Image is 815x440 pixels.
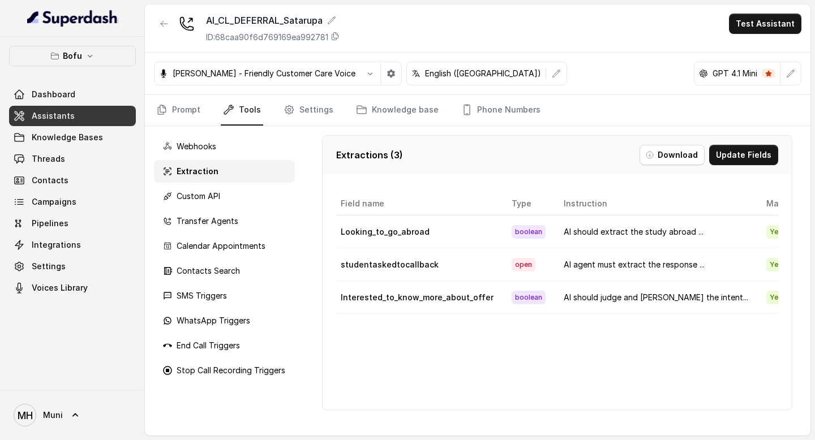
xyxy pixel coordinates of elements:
p: Extraction [177,166,218,177]
p: Transfer Agents [177,215,238,227]
p: Webhooks [177,141,216,152]
a: Phone Numbers [459,95,543,126]
span: Contacts [32,175,68,186]
td: Interested_to_know_more_about_offer [336,281,503,314]
span: Integrations [32,239,81,251]
th: Type [503,192,555,215]
img: light.svg [27,9,118,27]
td: Looking_to_go_abroad [336,215,503,248]
td: studentaskedtocallback [336,248,503,281]
a: Pipelines [9,213,136,234]
span: Campaigns [32,196,76,208]
span: Settings [32,261,66,272]
p: Contacts Search [177,265,240,277]
div: AI_CL_DEFERRAL_Satarupa [206,14,340,27]
a: Muni [9,399,136,431]
span: Yes [766,225,786,239]
p: WhatsApp Triggers [177,315,250,326]
a: Assistants [9,106,136,126]
nav: Tabs [154,95,801,126]
span: boolean [512,291,546,304]
span: Yes [766,258,786,271]
p: SMS Triggers [177,290,227,301]
a: Threads [9,149,136,169]
a: Knowledge base [354,95,441,126]
span: Assistants [32,110,75,122]
td: AI should extract the study abroad ... [555,215,757,248]
span: Dashboard [32,89,75,100]
span: open [512,258,535,271]
a: Settings [281,95,336,126]
p: Extractions ( 3 ) [336,148,403,162]
span: Threads [32,153,65,165]
span: Muni [43,409,63,421]
p: End Call Triggers [177,340,240,351]
p: GPT 4.1 Mini [713,68,757,79]
button: Download [640,145,705,165]
a: Tools [221,95,263,126]
p: Calendar Appointments [177,240,265,252]
span: Knowledge Bases [32,132,103,143]
button: Update Fields [709,145,778,165]
a: Dashboard [9,84,136,105]
text: MH [18,409,33,421]
p: Custom API [177,191,220,202]
p: ID: 68caa90f6d769169ea992781 [206,32,328,43]
p: English ([GEOGRAPHIC_DATA]) [425,68,541,79]
p: Bofu [63,49,82,63]
td: AI should judge and [PERSON_NAME] the intent... [555,281,757,314]
a: Knowledge Bases [9,127,136,148]
a: Integrations [9,235,136,255]
span: Voices Library [32,282,88,294]
a: Settings [9,256,136,277]
th: Field name [336,192,503,215]
a: Campaigns [9,192,136,212]
span: Pipelines [32,218,68,229]
span: Yes [766,291,786,304]
svg: openai logo [699,69,708,78]
td: AI agent must extract the response ... [555,248,757,281]
a: Voices Library [9,278,136,298]
button: Bofu [9,46,136,66]
p: [PERSON_NAME] - Friendly Customer Care Voice [173,68,355,79]
span: boolean [512,225,546,239]
p: Stop Call Recording Triggers [177,365,285,376]
a: Prompt [154,95,203,126]
a: Contacts [9,170,136,191]
th: Instruction [555,192,757,215]
button: Test Assistant [729,14,801,34]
